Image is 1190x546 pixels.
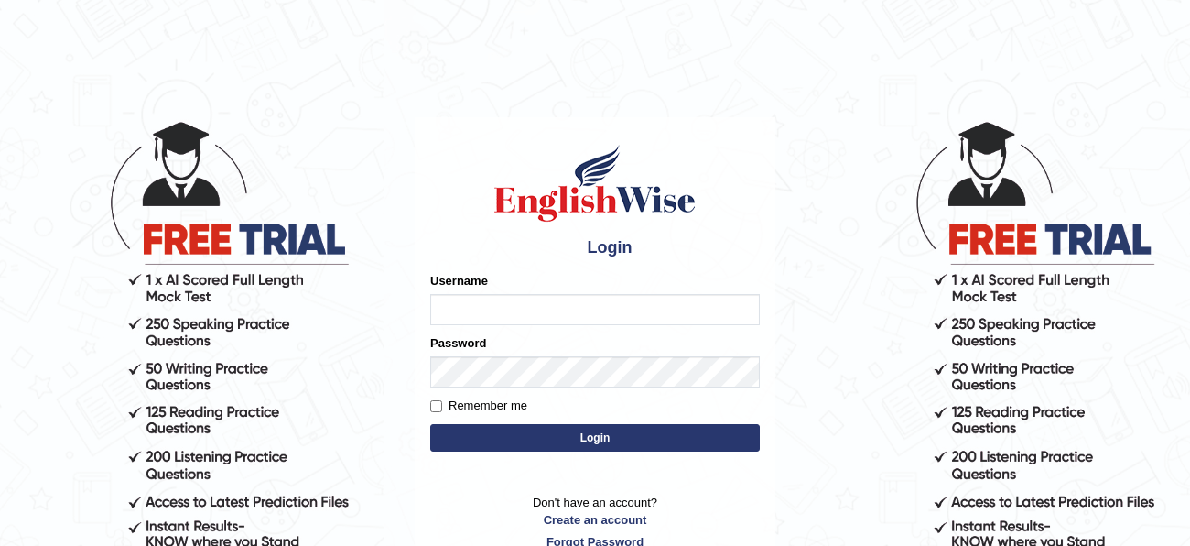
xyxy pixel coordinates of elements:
label: Username [430,272,488,289]
img: Logo of English Wise sign in for intelligent practice with AI [491,142,699,224]
button: Login [430,424,760,452]
a: Create an account [430,511,760,529]
label: Remember me [430,397,527,415]
label: Password [430,334,486,352]
input: Remember me [430,400,442,412]
h4: Login [430,234,760,263]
